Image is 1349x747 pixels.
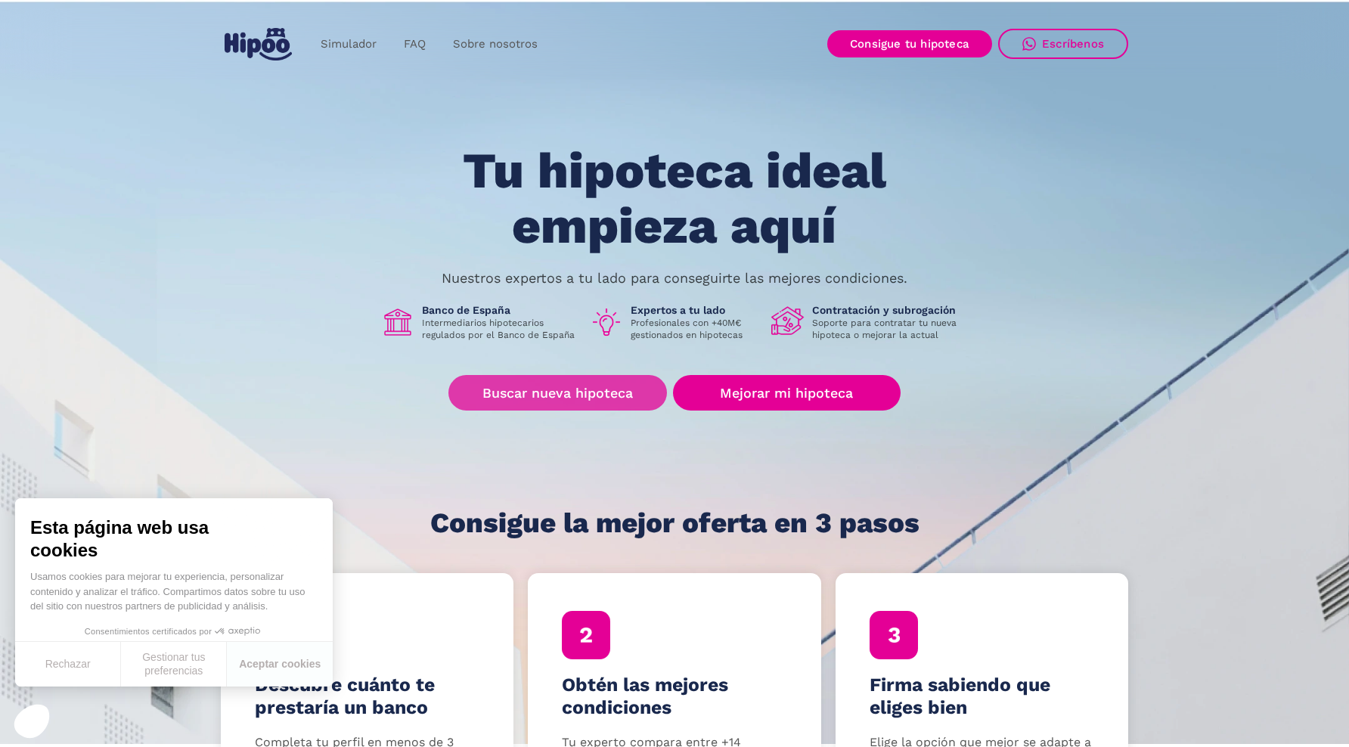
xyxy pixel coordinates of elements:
h4: Descubre cuánto te prestaría un banco [255,674,480,719]
h4: Obtén las mejores condiciones [562,674,787,719]
h1: Consigue la mejor oferta en 3 pasos [430,508,919,538]
a: Buscar nueva hipoteca [448,375,667,411]
a: FAQ [390,29,439,59]
h1: Tu hipoteca ideal empieza aquí [388,144,961,253]
a: Simulador [307,29,390,59]
a: Mejorar mi hipoteca [673,375,901,411]
a: Consigue tu hipoteca [827,30,992,57]
p: Soporte para contratar tu nueva hipoteca o mejorar la actual [812,317,968,341]
h1: Expertos a tu lado [631,303,759,317]
h1: Contratación y subrogación [812,303,968,317]
a: Sobre nosotros [439,29,551,59]
h1: Banco de España [422,303,578,317]
a: home [221,22,295,67]
h4: Firma sabiendo que eliges bien [870,674,1095,719]
p: Profesionales con +40M€ gestionados en hipotecas [631,317,759,341]
a: Escríbenos [998,29,1128,59]
p: Nuestros expertos a tu lado para conseguirte las mejores condiciones. [442,272,907,284]
div: Escríbenos [1042,37,1104,51]
p: Intermediarios hipotecarios regulados por el Banco de España [422,317,578,341]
